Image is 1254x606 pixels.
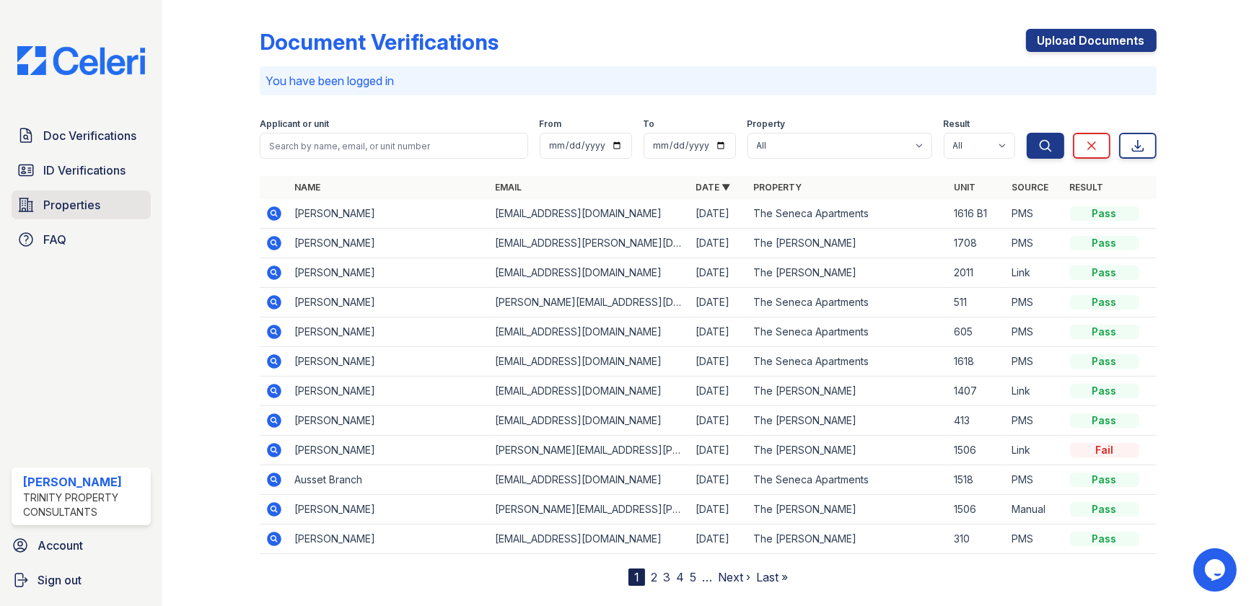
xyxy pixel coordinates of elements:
[1070,384,1139,398] div: Pass
[949,406,1007,436] td: 413
[690,199,747,229] td: [DATE]
[289,436,489,465] td: [PERSON_NAME]
[949,288,1007,317] td: 511
[747,436,948,465] td: The [PERSON_NAME]
[690,465,747,495] td: [DATE]
[747,118,786,130] label: Property
[1070,325,1139,339] div: Pass
[12,156,151,185] a: ID Verifications
[676,570,684,584] a: 4
[294,182,320,193] a: Name
[747,258,948,288] td: The [PERSON_NAME]
[489,229,690,258] td: [EMAIL_ADDRESS][PERSON_NAME][DOMAIN_NAME]
[696,182,730,193] a: Date ▼
[489,377,690,406] td: [EMAIL_ADDRESS][DOMAIN_NAME]
[289,465,489,495] td: Ausset Branch
[43,162,126,179] span: ID Verifications
[690,288,747,317] td: [DATE]
[289,258,489,288] td: [PERSON_NAME]
[1007,406,1064,436] td: PMS
[949,317,1007,347] td: 605
[690,377,747,406] td: [DATE]
[489,495,690,524] td: [PERSON_NAME][EMAIL_ADDRESS][PERSON_NAME][DOMAIN_NAME]
[23,491,145,519] div: Trinity Property Consultants
[289,377,489,406] td: [PERSON_NAME]
[260,29,499,55] div: Document Verifications
[489,524,690,554] td: [EMAIL_ADDRESS][DOMAIN_NAME]
[949,495,1007,524] td: 1506
[1193,548,1240,592] iframe: chat widget
[949,436,1007,465] td: 1506
[1007,524,1064,554] td: PMS
[690,317,747,347] td: [DATE]
[690,570,696,584] a: 5
[1070,236,1139,250] div: Pass
[747,317,948,347] td: The Seneca Apartments
[747,199,948,229] td: The Seneca Apartments
[949,347,1007,377] td: 1618
[1007,258,1064,288] td: Link
[1007,495,1064,524] td: Manual
[266,72,1150,89] p: You have been logged in
[489,317,690,347] td: [EMAIL_ADDRESS][DOMAIN_NAME]
[1007,199,1064,229] td: PMS
[12,190,151,219] a: Properties
[489,465,690,495] td: [EMAIL_ADDRESS][DOMAIN_NAME]
[690,495,747,524] td: [DATE]
[747,495,948,524] td: The [PERSON_NAME]
[260,133,527,159] input: Search by name, email, or unit number
[663,570,670,584] a: 3
[1070,413,1139,428] div: Pass
[1007,436,1064,465] td: Link
[289,229,489,258] td: [PERSON_NAME]
[949,524,1007,554] td: 310
[6,531,157,560] a: Account
[289,347,489,377] td: [PERSON_NAME]
[43,127,136,144] span: Doc Verifications
[651,570,657,584] a: 2
[289,495,489,524] td: [PERSON_NAME]
[1070,265,1139,280] div: Pass
[753,182,802,193] a: Property
[489,288,690,317] td: [PERSON_NAME][EMAIL_ADDRESS][DOMAIN_NAME]
[12,225,151,254] a: FAQ
[756,570,788,584] a: Last »
[1070,206,1139,221] div: Pass
[289,524,489,554] td: [PERSON_NAME]
[747,347,948,377] td: The Seneca Apartments
[540,118,562,130] label: From
[747,377,948,406] td: The [PERSON_NAME]
[1070,295,1139,309] div: Pass
[289,406,489,436] td: [PERSON_NAME]
[1007,229,1064,258] td: PMS
[718,570,750,584] a: Next ›
[489,258,690,288] td: [EMAIL_ADDRESS][DOMAIN_NAME]
[690,524,747,554] td: [DATE]
[495,182,522,193] a: Email
[43,231,66,248] span: FAQ
[955,182,976,193] a: Unit
[6,566,157,594] a: Sign out
[23,473,145,491] div: [PERSON_NAME]
[690,258,747,288] td: [DATE]
[747,524,948,554] td: The [PERSON_NAME]
[1070,443,1139,457] div: Fail
[949,377,1007,406] td: 1407
[690,347,747,377] td: [DATE]
[489,436,690,465] td: [PERSON_NAME][EMAIL_ADDRESS][PERSON_NAME][DOMAIN_NAME]
[43,196,100,214] span: Properties
[1007,288,1064,317] td: PMS
[289,288,489,317] td: [PERSON_NAME]
[1070,473,1139,487] div: Pass
[690,406,747,436] td: [DATE]
[1007,377,1064,406] td: Link
[949,229,1007,258] td: 1708
[644,118,655,130] label: To
[1012,182,1049,193] a: Source
[747,229,948,258] td: The [PERSON_NAME]
[289,317,489,347] td: [PERSON_NAME]
[690,436,747,465] td: [DATE]
[949,258,1007,288] td: 2011
[1070,182,1104,193] a: Result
